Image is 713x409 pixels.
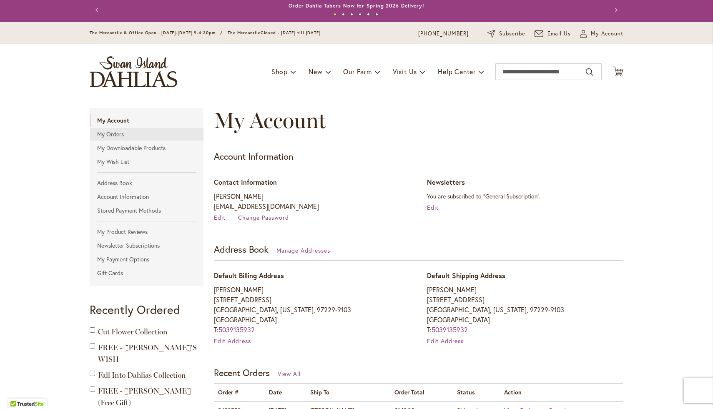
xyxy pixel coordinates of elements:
a: Address Book [90,177,203,189]
a: Cut Flower Collection [98,327,168,336]
strong: My Account [90,114,203,127]
span: Help Center [438,67,476,76]
a: FREE - [PERSON_NAME]'S WISH [98,343,197,364]
span: Default Shipping Address [427,271,505,280]
a: Edit [214,213,236,221]
button: Previous [90,2,106,18]
span: The Mercantile & Office Open - [DATE]-[DATE] 9-4:30pm / The Mercantile [90,30,261,35]
button: My Account [580,30,623,38]
button: 6 of 6 [375,13,378,16]
a: Edit Address [214,337,251,345]
a: Edit Address [427,337,464,345]
span: Our Farm [343,67,372,76]
a: Stored Payment Methods [90,204,203,217]
span: Email Us [547,30,571,38]
a: My Payment Options [90,253,203,266]
button: 1 of 6 [334,13,336,16]
a: Subscribe [487,30,525,38]
span: Closed - [DATE] till [DATE] [261,30,321,35]
a: Edit [427,203,439,211]
span: New [309,67,322,76]
a: Manage Addresses [276,246,330,254]
span: FREE - [PERSON_NAME] (Free Gift) [98,386,191,407]
a: Newsletter Subscriptions [90,239,203,252]
th: Date [265,384,306,401]
address: [PERSON_NAME] [STREET_ADDRESS] [GEOGRAPHIC_DATA], [US_STATE], 97229-9103 [GEOGRAPHIC_DATA] T: [214,285,410,335]
th: Action [500,384,623,401]
address: [PERSON_NAME] [STREET_ADDRESS] [GEOGRAPHIC_DATA], [US_STATE], 97229-9103 [GEOGRAPHIC_DATA] T: [427,285,623,335]
a: Email Us [535,30,571,38]
a: My Orders [90,128,203,141]
button: 4 of 6 [359,13,362,16]
strong: Recent Orders [214,366,270,379]
a: 5039135932 [432,325,468,334]
th: Ship To [306,384,391,401]
button: 5 of 6 [367,13,370,16]
a: Change Password [238,213,289,221]
span: Edit [214,213,226,221]
a: My Downloadable Products [90,142,203,154]
a: Gift Cards [90,267,203,279]
strong: Recently Ordered [90,302,180,317]
a: View All [278,370,301,378]
a: Order Dahlia Tubers Now for Spring 2026 Delivery! [289,3,424,9]
th: Order # [214,384,265,401]
span: Subscribe [499,30,525,38]
button: 2 of 6 [342,13,345,16]
span: Visit Us [393,67,417,76]
a: Fall Into Dahlias Collection [98,371,186,380]
th: Order Total [390,384,452,401]
a: store logo [90,56,177,87]
a: Account Information [90,191,203,203]
span: Newsletters [427,178,465,186]
a: 5039135932 [218,325,255,334]
p: You are subscribed to "General Subscription". [427,191,623,201]
button: 3 of 6 [350,13,353,16]
a: [PHONE_NUMBER] [418,30,469,38]
span: My Account [214,107,326,133]
span: Default Billing Address [214,271,284,280]
a: My Wish List [90,156,203,168]
button: Next [607,2,623,18]
strong: Address Book [214,243,269,255]
span: Contact Information [214,178,277,186]
span: Shop [271,67,288,76]
strong: Account Information [214,150,293,162]
p: [PERSON_NAME] [EMAIL_ADDRESS][DOMAIN_NAME] [214,191,410,211]
a: My Product Reviews [90,226,203,238]
th: Status [453,384,500,401]
span: My Account [591,30,623,38]
iframe: Launch Accessibility Center [6,379,30,403]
